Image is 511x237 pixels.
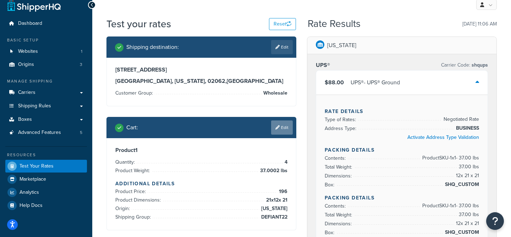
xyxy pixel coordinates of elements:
[327,40,356,50] p: [US_STATE]
[454,124,479,132] span: BUSINESS
[115,213,153,221] span: Shipping Group:
[5,78,87,84] div: Manage Shipping
[325,220,353,227] span: Dimensions:
[18,130,61,136] span: Advanced Features
[457,163,479,171] span: 37.00 lbs
[325,163,354,171] span: Total Weight:
[454,219,479,228] span: 12 x 21 x 21
[316,62,330,69] h3: UPS®
[421,154,479,162] span: Product SKU-1 x 1 - 37.00 lbs
[407,134,479,141] a: Activate Address Type Validation
[18,103,51,109] span: Shipping Rules
[258,167,287,175] span: 37.0002 lbs
[325,146,479,154] h4: Packing Details
[115,196,163,204] span: Product Dimensions:
[325,211,354,219] span: Total Weight:
[271,40,293,54] a: Edit
[325,78,344,86] span: $88.00
[5,37,87,43] div: Basic Setup
[325,154,347,162] span: Contents:
[5,152,87,158] div: Resources
[5,45,87,58] a: Websites1
[421,202,479,210] span: Product SKU-1 x 1 - 37.00 lbs
[115,167,152,174] span: Product Weight:
[5,17,87,30] a: Dashboard
[283,158,287,167] span: 4
[308,18,361,29] h2: Rate Results
[5,58,87,71] a: Origins3
[454,171,479,180] span: 12 x 21 x 21
[462,19,497,29] p: [DATE] 11:06 AM
[325,229,336,236] span: Box:
[271,120,293,135] a: Edit
[5,186,87,199] a: Analytics
[441,60,488,70] p: Carrier Code:
[115,180,287,187] h4: Additional Details
[443,228,479,237] span: SHQ_CUSTOM
[325,172,353,180] span: Dimensions:
[5,199,87,212] a: Help Docs
[5,58,87,71] li: Origins
[325,116,358,123] span: Type of Rates:
[262,89,287,97] span: Wholesale
[115,158,137,166] span: Quantity:
[20,176,46,182] span: Marketplace
[18,62,34,68] span: Origins
[5,45,87,58] li: Websites
[20,203,43,209] span: Help Docs
[351,78,400,88] div: UPS® - UPS® Ground
[5,126,87,139] li: Advanced Features
[80,62,82,68] span: 3
[81,49,82,55] span: 1
[126,124,138,131] h2: Cart :
[126,44,179,50] h2: Shipping destination :
[115,78,287,85] h3: [GEOGRAPHIC_DATA], [US_STATE], 02062 , [GEOGRAPHIC_DATA]
[269,18,296,30] button: Reset
[115,147,287,154] h3: Product 1
[115,205,132,212] span: Origin:
[5,160,87,173] a: Test Your Rates
[5,100,87,113] a: Shipping Rules
[259,213,287,221] span: DEFIANT22
[115,89,155,97] span: Customer Group:
[20,190,39,196] span: Analytics
[486,212,504,230] button: Open Resource Center
[325,202,347,210] span: Contents:
[470,61,488,69] span: shqups
[115,188,148,195] span: Product Price:
[18,90,35,96] span: Carriers
[277,187,287,196] span: 196
[80,130,82,136] span: 5
[325,194,479,202] h4: Packing Details
[5,173,87,186] a: Marketplace
[457,210,479,219] span: 37.00 lbs
[264,196,287,204] span: 21 x 12 x 21
[18,49,38,55] span: Websites
[18,21,42,27] span: Dashboard
[442,115,479,124] span: Negotiated Rate
[5,113,87,126] a: Boxes
[325,125,358,132] span: Address Type:
[106,17,171,31] h1: Test your rates
[5,126,87,139] a: Advanced Features5
[20,163,54,169] span: Test Your Rates
[115,66,287,73] h3: [STREET_ADDRESS]
[18,117,32,123] span: Boxes
[5,86,87,99] a: Carriers
[325,181,336,188] span: Box:
[443,180,479,189] span: SHQ_CUSTOM
[259,204,287,213] span: [US_STATE]
[325,108,479,115] h4: Rate Details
